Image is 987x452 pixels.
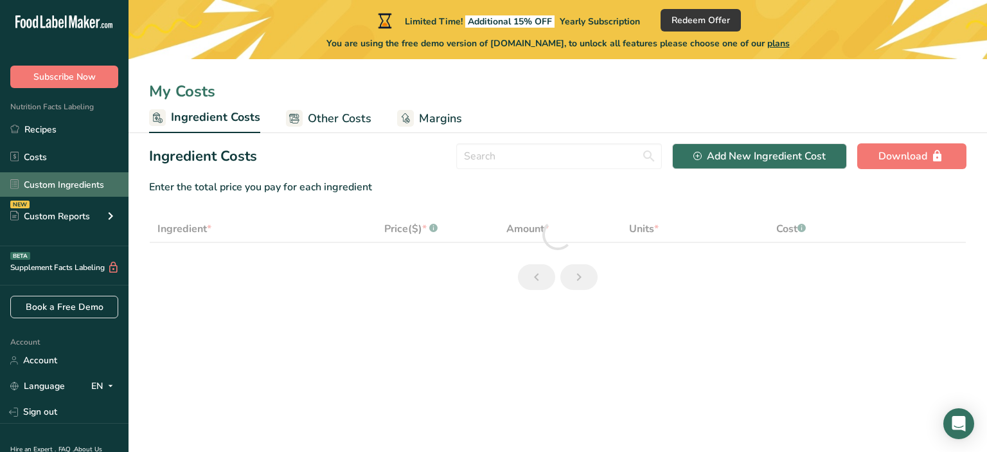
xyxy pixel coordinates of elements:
div: Limited Time! [375,13,640,28]
span: Margins [419,110,462,127]
span: You are using the free demo version of [DOMAIN_NAME], to unlock all features please choose one of... [326,37,790,50]
div: Enter the total price you pay for each ingredient [149,179,966,195]
span: Redeem Offer [671,14,730,27]
a: Previous page [518,264,555,290]
button: Subscribe Now [10,66,118,88]
div: Add New Ingredient Cost [693,149,826,164]
span: Additional 15% OFF [465,15,555,28]
div: EN [91,379,118,394]
div: BETA [10,252,30,260]
span: Other Costs [308,110,371,127]
div: My Costs [129,80,987,103]
div: NEW [10,201,30,208]
span: Yearly Subscription [560,15,640,28]
span: Ingredient Costs [171,109,260,126]
div: Open Intercom Messenger [943,408,974,439]
a: Ingredient Costs [149,103,260,134]
a: Book a Free Demo [10,296,118,318]
button: Redeem Offer [661,9,741,32]
button: Download [857,143,966,169]
input: Search [456,143,662,169]
a: Margins [397,104,462,133]
div: Download [878,149,945,164]
span: plans [767,37,790,50]
a: Next page [560,264,598,290]
a: Other Costs [286,104,371,133]
div: Custom Reports [10,210,90,223]
button: Add New Ingredient Cost [672,143,847,169]
h2: Ingredient Costs [149,146,257,167]
a: Language [10,375,65,397]
span: Subscribe Now [33,70,96,84]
